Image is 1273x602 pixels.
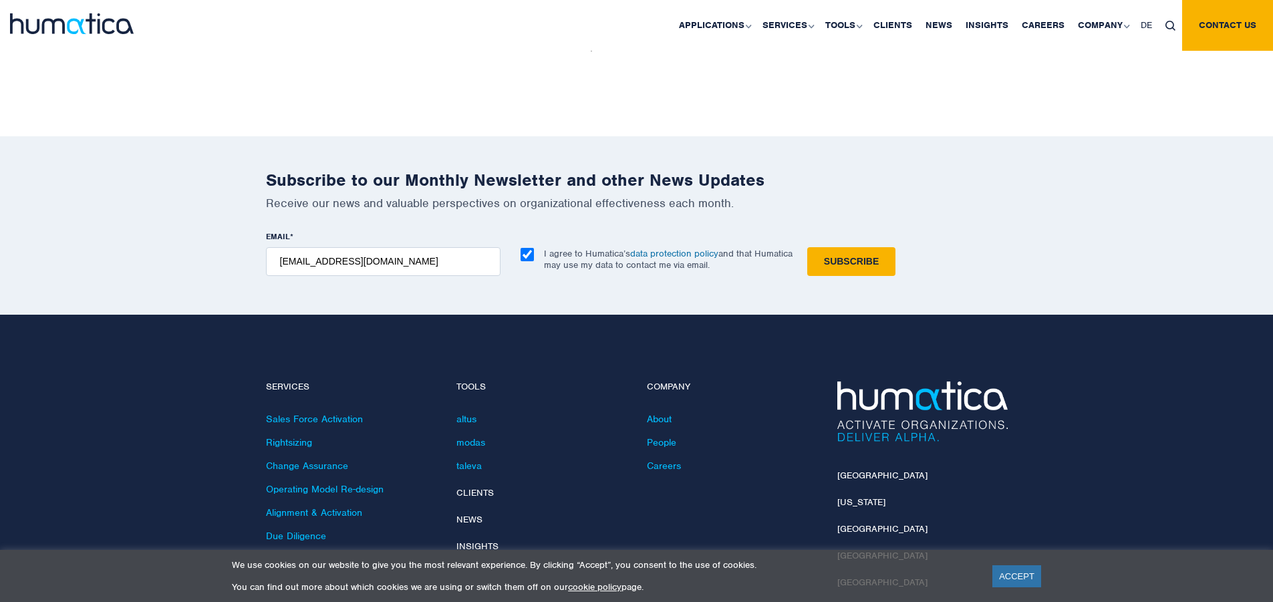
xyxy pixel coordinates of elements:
[992,565,1041,587] a: ACCEPT
[544,248,793,271] p: I agree to Humatica’s and that Humatica may use my data to contact me via email.
[837,523,928,535] a: [GEOGRAPHIC_DATA]
[266,247,501,276] input: name@company.com
[266,483,384,495] a: Operating Model Re-design
[568,581,621,593] a: cookie policy
[456,436,485,448] a: modas
[10,13,134,34] img: logo
[647,382,817,393] h4: Company
[266,530,326,542] a: Due Diligence
[456,541,499,552] a: Insights
[807,247,895,276] input: Subscribe
[266,382,436,393] h4: Services
[647,413,672,425] a: About
[232,581,976,593] p: You can find out more about which cookies we are using or switch them off on our page.
[647,436,676,448] a: People
[266,231,290,242] span: EMAIL
[837,470,928,481] a: [GEOGRAPHIC_DATA]
[232,559,976,571] p: We use cookies on our website to give you the most relevant experience. By clicking “Accept”, you...
[456,514,482,525] a: News
[456,413,476,425] a: altus
[837,496,885,508] a: [US_STATE]
[647,460,681,472] a: Careers
[837,382,1008,442] img: Humatica
[266,436,312,448] a: Rightsizing
[1165,21,1175,31] img: search_icon
[266,196,1008,210] p: Receive our news and valuable perspectives on organizational effectiveness each month.
[1141,19,1152,31] span: DE
[266,460,348,472] a: Change Assurance
[266,506,362,518] a: Alignment & Activation
[521,248,534,261] input: I agree to Humatica’sdata protection policyand that Humatica may use my data to contact me via em...
[456,382,627,393] h4: Tools
[266,413,363,425] a: Sales Force Activation
[456,460,482,472] a: taleva
[456,487,494,498] a: Clients
[630,248,718,259] a: data protection policy
[266,170,1008,190] h2: Subscribe to our Monthly Newsletter and other News Updates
